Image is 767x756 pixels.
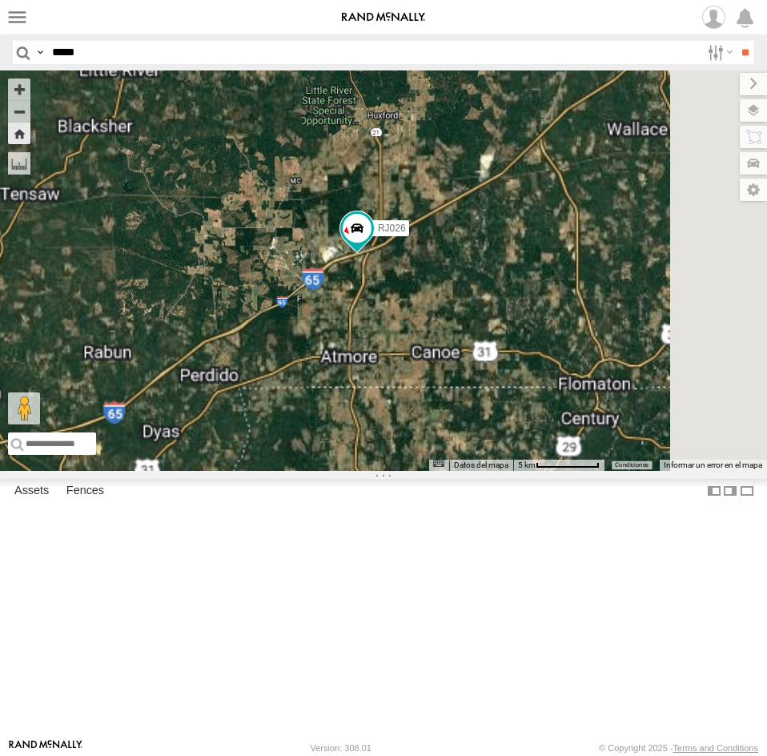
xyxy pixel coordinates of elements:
[8,100,30,123] button: Zoom out
[8,152,30,175] label: Measure
[664,460,762,469] a: Informar un error en el mapa
[722,479,738,502] label: Dock Summary Table to the Right
[342,12,425,23] img: rand-logo.svg
[518,460,536,469] span: 5 km
[8,123,30,144] button: Zoom Home
[433,460,444,467] button: Combinaciones de teclas
[58,480,112,502] label: Fences
[8,78,30,100] button: Zoom in
[6,480,57,502] label: Assets
[34,41,46,64] label: Search Query
[740,179,767,201] label: Map Settings
[454,460,508,471] button: Datos del mapa
[673,743,758,753] a: Terms and Conditions
[599,743,758,753] div: © Copyright 2025 -
[9,740,82,756] a: Visit our Website
[378,223,406,234] span: RJ026
[706,479,722,502] label: Dock Summary Table to the Left
[311,743,371,753] div: Version: 308.01
[739,479,755,502] label: Hide Summary Table
[8,392,40,424] button: Arrastra el hombrecito naranja al mapa para abrir Street View
[513,460,604,471] button: Escala del mapa: 5 km por 76 píxeles
[615,462,649,468] a: Condiciones (se abre en una nueva pestaña)
[701,41,736,64] label: Search Filter Options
